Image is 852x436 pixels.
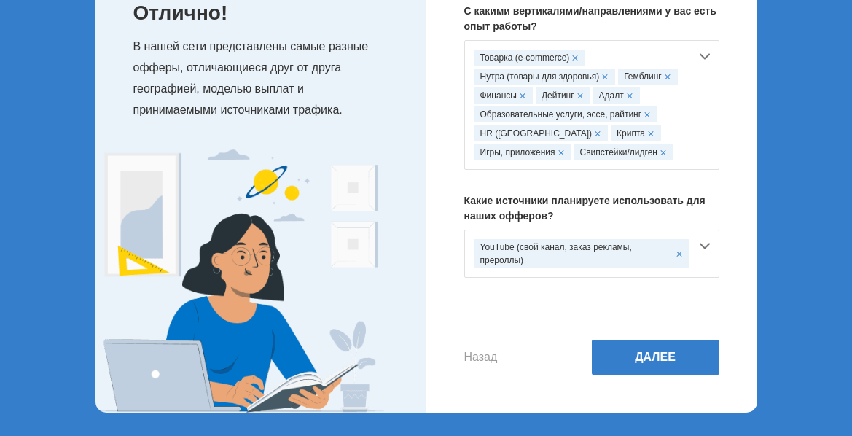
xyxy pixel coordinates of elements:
[474,144,571,160] div: Игры, приложения
[133,36,397,120] p: В нашей сети представлены самые разные офферы, отличающиеся друг от друга географией, моделью вып...
[474,50,586,66] div: Товарка (e-commerce)
[618,69,678,85] div: Гемблинг
[474,239,689,268] div: YouTube (свой канал, заказ рекламы, прероллы)
[474,87,533,104] div: Финансы
[95,149,387,412] img: Expert Image
[464,193,719,224] p: Какие источники планируете использовать для наших офферов?
[536,87,590,104] div: Дейтинг
[464,4,719,34] p: С какими вертикалями/направлениями у вас есть опыт работы?
[611,125,661,141] div: Крипта
[464,351,498,364] button: Назад
[574,144,673,160] div: Свипстейки/лидген
[474,125,609,141] div: HR ([GEOGRAPHIC_DATA])
[593,87,640,104] div: Адалт
[474,106,658,122] div: Образовательные услуги, эссе, райтинг
[474,69,616,85] div: Нутра (товары для здоровья)
[592,340,719,375] button: Далее
[133,4,397,22] p: Отлично!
